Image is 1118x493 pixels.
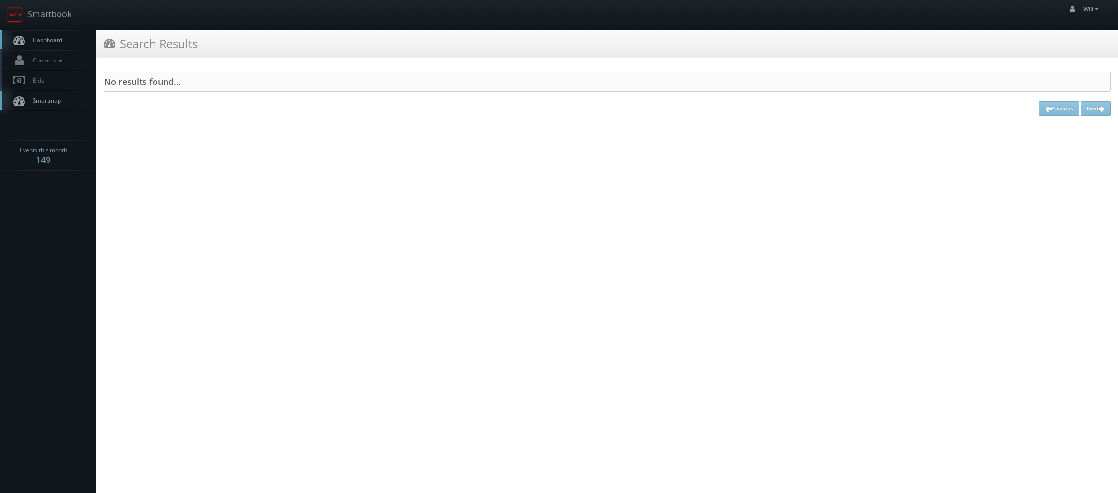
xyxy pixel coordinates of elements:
h4: No results found... [104,77,1110,86]
span: Will [1083,5,1102,13]
span: Bids [28,76,44,84]
strong: 149 [36,154,50,166]
span: Contacts [28,56,65,64]
h3: Search Results [104,35,198,52]
span: Events this month [20,145,67,155]
span: Smartmap [28,96,61,105]
img: smartbook-logo.png [7,7,23,23]
span: Dashboard [28,36,62,44]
